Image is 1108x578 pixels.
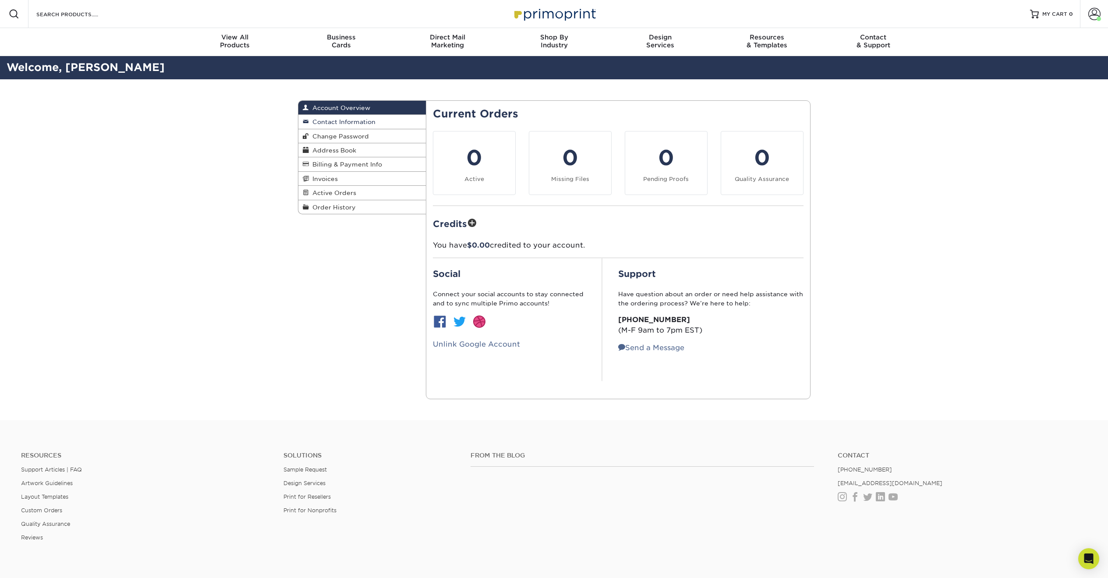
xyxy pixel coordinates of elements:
[535,142,606,174] div: 0
[721,131,804,195] a: 0 Quality Assurance
[471,452,814,459] h4: From the Blog
[714,33,820,41] span: Resources
[472,315,486,329] img: btn-dribbble.jpg
[453,315,467,329] img: btn-twitter.jpg
[433,131,516,195] a: 0 Active
[433,240,804,251] p: You have credited to your account.
[714,33,820,49] div: & Templates
[283,480,326,486] a: Design Services
[35,9,121,19] input: SEARCH PRODUCTS.....
[309,118,375,125] span: Contact Information
[21,521,70,527] a: Quality Assurance
[618,316,690,324] strong: [PHONE_NUMBER]
[433,340,520,348] a: Unlink Google Account
[714,28,820,56] a: Resources& Templates
[288,28,394,56] a: BusinessCards
[288,33,394,41] span: Business
[298,186,426,200] a: Active Orders
[288,33,394,49] div: Cards
[607,28,714,56] a: DesignServices
[439,142,510,174] div: 0
[618,315,804,336] p: (M-F 9am to 7pm EST)
[838,466,892,473] a: [PHONE_NUMBER]
[298,143,426,157] a: Address Book
[309,204,356,211] span: Order History
[309,104,370,111] span: Account Overview
[1069,11,1073,17] span: 0
[283,466,327,473] a: Sample Request
[21,466,82,473] a: Support Articles | FAQ
[838,480,942,486] a: [EMAIL_ADDRESS][DOMAIN_NAME]
[820,28,927,56] a: Contact& Support
[625,131,708,195] a: 0 Pending Proofs
[309,133,369,140] span: Change Password
[501,33,607,49] div: Industry
[21,452,270,459] h4: Resources
[394,33,501,49] div: Marketing
[433,216,804,230] h2: Credits
[433,315,447,329] img: btn-facebook.jpg
[283,507,336,514] a: Print for Nonprofits
[501,28,607,56] a: Shop ByIndustry
[298,101,426,115] a: Account Overview
[309,175,338,182] span: Invoices
[182,28,288,56] a: View AllProducts
[298,172,426,186] a: Invoices
[607,33,714,49] div: Services
[630,142,702,174] div: 0
[510,4,598,23] img: Primoprint
[501,33,607,41] span: Shop By
[820,33,927,41] span: Contact
[394,28,501,56] a: Direct MailMarketing
[182,33,288,49] div: Products
[433,108,804,121] h2: Current Orders
[298,115,426,129] a: Contact Information
[820,33,927,49] div: & Support
[618,344,684,352] a: Send a Message
[618,290,804,308] p: Have question about an order or need help assistance with the ordering process? We’re here to help:
[1042,11,1067,18] span: MY CART
[735,176,789,182] small: Quality Assurance
[182,33,288,41] span: View All
[309,189,356,196] span: Active Orders
[298,200,426,214] a: Order History
[394,33,501,41] span: Direct Mail
[283,493,331,500] a: Print for Resellers
[464,176,484,182] small: Active
[309,161,382,168] span: Billing & Payment Info
[21,507,62,514] a: Custom Orders
[467,241,490,249] span: $0.00
[433,269,586,279] h2: Social
[21,493,68,500] a: Layout Templates
[551,176,589,182] small: Missing Files
[529,131,612,195] a: 0 Missing Files
[298,157,426,171] a: Billing & Payment Info
[21,534,43,541] a: Reviews
[643,176,689,182] small: Pending Proofs
[309,147,356,154] span: Address Book
[283,452,458,459] h4: Solutions
[838,452,1087,459] a: Contact
[618,269,804,279] h2: Support
[726,142,798,174] div: 0
[607,33,714,41] span: Design
[1078,548,1099,569] div: Open Intercom Messenger
[433,290,586,308] p: Connect your social accounts to stay connected and to sync multiple Primo accounts!
[298,129,426,143] a: Change Password
[21,480,73,486] a: Artwork Guidelines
